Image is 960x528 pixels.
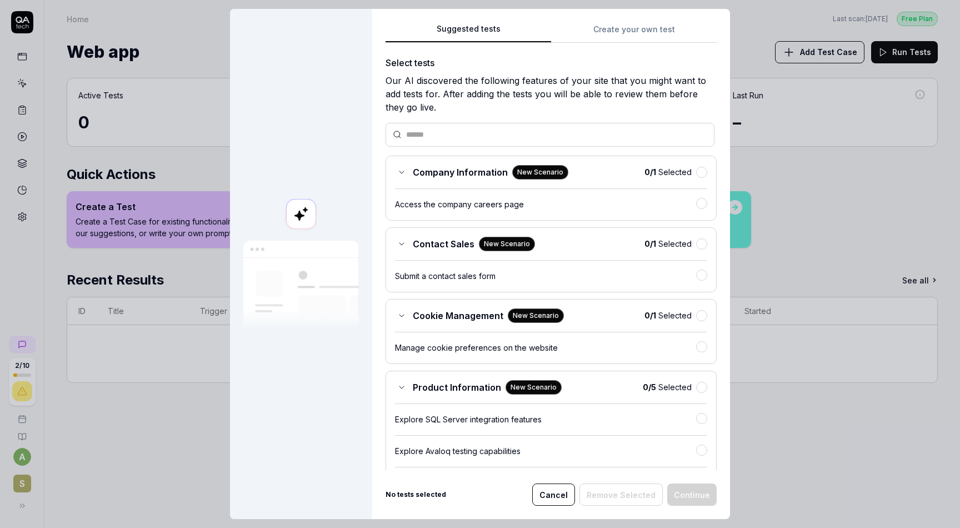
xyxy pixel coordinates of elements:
[395,342,696,353] div: Manage cookie preferences on the website
[551,23,717,43] button: Create your own test
[579,484,663,506] button: Remove Selected
[386,56,717,69] div: Select tests
[644,238,692,250] span: Selected
[413,309,503,322] span: Cookie Management
[395,414,696,425] div: Explore SQL Server integration features
[644,311,656,320] b: 0 / 1
[413,166,508,179] span: Company Information
[413,237,474,251] span: Contact Sales
[506,380,562,395] div: New Scenario
[644,166,692,178] span: Selected
[395,198,696,210] div: Access the company careers page
[644,239,656,248] b: 0 / 1
[395,270,696,282] div: Submit a contact sales form
[243,241,359,329] img: Our AI scans your site and suggests things to test
[643,382,656,392] b: 0 / 5
[386,23,551,43] button: Suggested tests
[667,484,717,506] button: Continue
[479,237,535,251] div: New Scenario
[413,381,501,394] span: Product Information
[644,167,656,177] b: 0 / 1
[386,490,446,500] b: No tests selected
[644,310,692,321] span: Selected
[532,484,575,506] button: Cancel
[386,74,717,114] div: Our AI discovered the following features of your site that you might want to add tests for. After...
[512,165,568,180] div: New Scenario
[643,381,692,393] span: Selected
[395,445,696,457] div: Explore Avaloq testing capabilities
[508,308,564,323] div: New Scenario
